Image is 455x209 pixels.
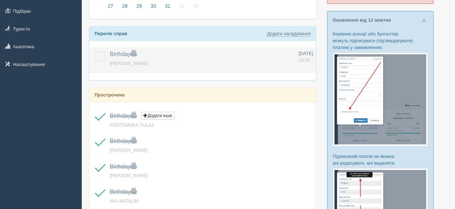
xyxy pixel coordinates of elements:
span: 28 [120,1,129,11]
button: Close [422,17,426,24]
span: 30 [149,1,158,11]
a: 29 [132,2,146,13]
a: POSTEMSKA YULIIA [110,122,154,128]
b: Перелік справ [95,31,127,36]
span: × [422,16,426,24]
a: Birthday [110,113,136,119]
a: MAI NATALIIA [110,198,139,204]
a: Birthday [110,189,136,195]
span: 27 [106,1,115,11]
p: Керівник агенції або бухгалтер можуть підписувати (підтверджувати) платежі у замовленнях: [333,31,428,51]
span: [DATE] [299,51,313,56]
a: [PERSON_NAME] [110,173,148,178]
a: 28 [118,2,132,13]
a: 01 [175,2,189,13]
span: 31 [163,1,172,11]
p: Підписаний платіж не можна ані редагувати, ані видаляти: [333,153,428,166]
a: 02 [189,2,201,13]
a: Birthday [110,138,136,144]
a: [PERSON_NAME] [110,61,148,66]
a: 31 [161,2,175,13]
span: 01 [177,1,187,11]
b: Прострочено [95,92,125,98]
a: 27 [104,2,117,13]
span: 29 [134,1,144,11]
span: 02 [192,1,201,11]
a: Birthday [110,51,136,57]
a: Оновлення від 12 жовтня [333,17,391,23]
img: %D0%BF%D1%96%D0%B4%D1%82%D0%B2%D0%B5%D1%80%D0%B4%D0%B6%D0%B5%D0%BD%D0%BD%D1%8F-%D0%BE%D0%BF%D0%BB... [333,53,428,146]
a: [PERSON_NAME] [110,148,148,153]
a: Додати нагадування [267,31,311,37]
a: Birthday [110,164,136,170]
a: 30 [147,2,160,13]
span: 10:00 [299,57,310,63]
a: [DATE] 10:00 [299,50,313,64]
button: Додати інше [141,112,174,120]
